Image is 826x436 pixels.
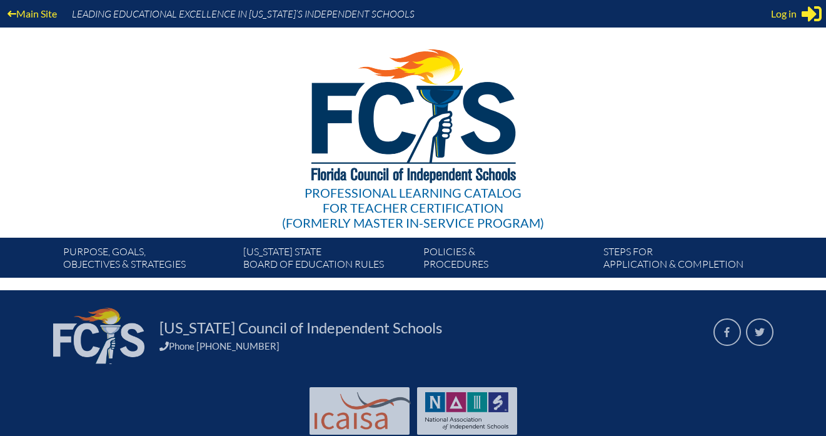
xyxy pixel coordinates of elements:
a: Policies &Procedures [418,243,598,278]
div: Phone [PHONE_NUMBER] [159,340,698,352]
img: FCISlogo221.eps [284,28,542,198]
svg: Sign in or register [802,4,822,24]
a: [US_STATE] StateBoard of Education rules [238,243,418,278]
img: FCIS_logo_white [53,308,144,364]
a: Steps forapplication & completion [598,243,778,278]
a: Purpose, goals,objectives & strategies [58,243,238,278]
span: Log in [771,6,797,21]
img: Int'l Council Advancing Independent School Accreditation logo [315,392,411,430]
div: Professional Learning Catalog (formerly Master In-service Program) [282,185,544,230]
a: [US_STATE] Council of Independent Schools [154,318,447,338]
img: NAIS Logo [425,392,509,430]
a: Main Site [3,5,62,22]
a: Professional Learning Catalog for Teacher Certification(formerly Master In-service Program) [277,25,549,233]
span: for Teacher Certification [323,200,503,215]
